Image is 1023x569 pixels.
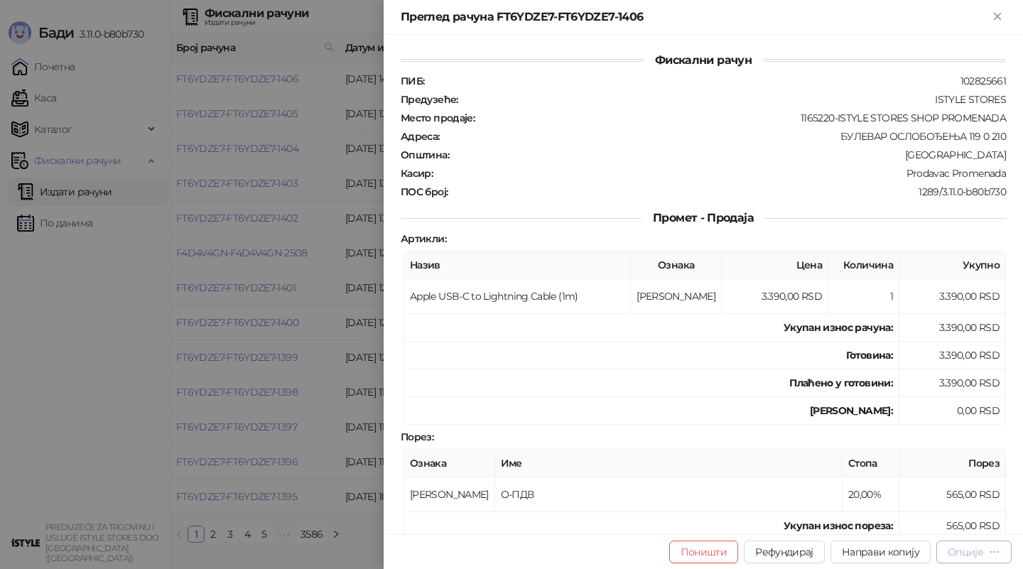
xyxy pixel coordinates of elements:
[899,512,1006,540] td: 565,00 RSD
[401,9,989,26] div: Преглед рачуна FT6YDZE7-FT6YDZE7-1406
[784,321,893,334] strong: Укупан износ рачуна :
[989,9,1006,26] button: Close
[843,450,899,477] th: Стопа
[476,112,1007,124] div: 1165220-ISTYLE STORES SHOP PROMENADA
[828,279,899,314] td: 1
[899,251,1006,279] th: Укупно
[401,167,433,180] strong: Касир :
[495,477,843,512] td: О-ПДВ
[899,369,1006,397] td: 3.390,00 RSD
[401,130,440,143] strong: Адреса :
[846,349,893,362] strong: Готовина :
[948,546,983,558] div: Опције
[899,477,1006,512] td: 565,00 RSD
[842,546,919,558] span: Направи копију
[722,251,828,279] th: Цена
[441,130,1007,143] div: БУЛЕВАР ОСЛОБОЂЕЊА 119 0 210
[830,541,931,563] button: Направи копију
[744,541,825,563] button: Рефундирај
[899,279,1006,314] td: 3.390,00 RSD
[404,251,631,279] th: Назив
[401,232,446,245] strong: Артикли :
[899,450,1006,477] th: Порез
[631,251,722,279] th: Ознака
[401,148,449,161] strong: Општина :
[434,167,1007,180] div: Prodavac Promenada
[450,148,1007,161] div: [GEOGRAPHIC_DATA]
[899,397,1006,425] td: 0,00 RSD
[784,519,893,532] strong: Укупан износ пореза:
[631,279,722,314] td: [PERSON_NAME]
[722,279,828,314] td: 3.390,00 RSD
[828,251,899,279] th: Количина
[401,93,458,106] strong: Предузеће :
[495,450,843,477] th: Име
[449,185,1007,198] div: 1289/3.11.0-b80b730
[843,477,899,512] td: 20,00%
[404,279,631,314] td: Apple USB-C to Lightning Cable (1m)
[644,53,763,67] span: Фискални рачун
[789,376,893,389] strong: Плаћено у готовини:
[426,75,1007,87] div: 102825661
[460,93,1007,106] div: ISTYLE STORES
[401,185,448,198] strong: ПОС број :
[899,314,1006,342] td: 3.390,00 RSD
[936,541,1012,563] button: Опције
[401,430,433,443] strong: Порез :
[899,342,1006,369] td: 3.390,00 RSD
[404,477,495,512] td: [PERSON_NAME]
[810,404,893,417] strong: [PERSON_NAME]:
[401,75,424,87] strong: ПИБ :
[401,112,475,124] strong: Место продаје :
[669,541,739,563] button: Поништи
[404,450,495,477] th: Ознака
[642,211,765,224] span: Промет - Продаја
